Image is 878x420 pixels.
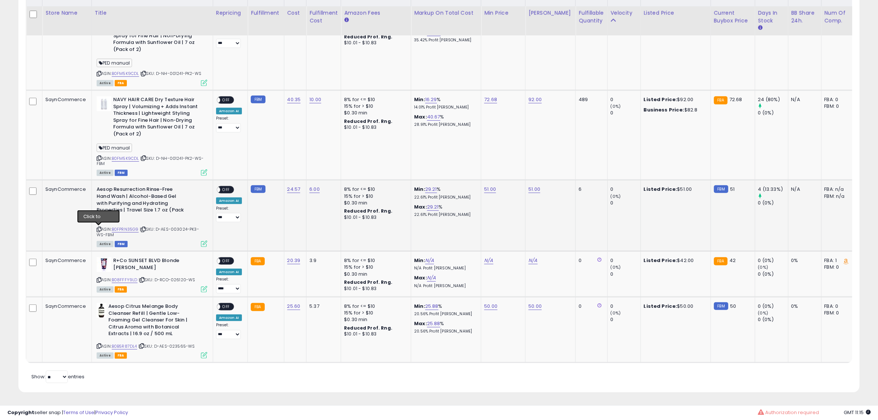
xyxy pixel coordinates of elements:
b: Business Price: [644,106,684,113]
div: 8% for <= $10 [344,96,405,103]
div: 489 [579,96,601,103]
div: 0 [611,316,641,323]
div: 3.9 [309,257,335,264]
p: 22.61% Profit [PERSON_NAME] [414,195,475,200]
span: Show: entries [31,373,84,380]
div: $10.01 - $10.83 [344,331,405,337]
div: Velocity [611,9,638,17]
img: 31j49Llf8uL._SL40_.jpg [97,303,107,318]
th: The percentage added to the cost of goods (COGS) that forms the calculator for Min & Max prices. [411,6,481,35]
div: 0 (0%) [758,316,788,323]
div: % [414,320,475,334]
a: 25.60 [287,303,301,310]
b: Listed Price: [644,257,677,264]
a: B0FPRN35G9 [112,226,139,233]
b: Reduced Prof. Rng. [344,325,392,331]
div: $0.30 min [344,200,405,206]
div: 0 (0%) [758,200,788,206]
div: % [414,303,475,317]
span: FBA [115,352,127,359]
div: $0.30 min [344,316,405,323]
div: [PERSON_NAME] [528,9,572,17]
div: Markup on Total Cost [414,9,478,17]
small: Days In Stock. [758,25,763,31]
p: 28.91% Profit [PERSON_NAME] [414,122,475,127]
span: 51 [730,186,735,193]
div: BB Share 24h. [791,9,818,25]
div: ASIN: [97,257,207,292]
div: Store Name [45,9,89,17]
div: 0 [579,303,601,310]
div: 0 (0%) [758,110,788,116]
div: FBM: 0 [825,264,849,271]
small: (0%) [758,310,768,316]
div: FBM: n/a [825,193,849,200]
b: Listed Price: [644,303,677,310]
div: N/A [791,186,816,193]
a: 40.35 [287,96,301,103]
b: R+Co SUNSET BLVD Blonde [PERSON_NAME] [113,257,203,273]
b: Min: [414,186,425,193]
div: 0 [611,200,641,206]
div: 0 [611,257,641,264]
div: 0 [579,257,601,264]
a: 6.00 [309,186,320,193]
span: OFF [220,258,232,264]
a: 51.00 [484,186,496,193]
span: 42 [729,257,736,264]
span: All listings currently available for purchase on Amazon [97,80,114,86]
div: % [414,186,475,200]
a: 29.21 [427,203,439,211]
b: Reduced Prof. Rng. [344,34,392,40]
div: Amazon Fees [344,9,408,17]
small: FBA [251,303,264,311]
div: SaynCommerce [45,96,86,103]
small: FBM [714,185,728,193]
div: $82.8 [644,107,705,113]
div: seller snap | | [7,409,128,416]
a: 51.00 [528,186,540,193]
p: 14.01% Profit [PERSON_NAME] [414,105,475,110]
span: OFF [220,187,232,193]
b: Listed Price: [644,96,677,103]
span: All listings currently available for purchase on Amazon [97,241,114,247]
span: All listings currently available for purchase on Amazon [97,286,114,293]
div: SaynCommerce [45,257,86,264]
div: SaynCommerce [45,303,86,310]
div: % [414,96,475,110]
span: FBM [115,241,128,247]
small: (0%) [611,310,621,316]
div: % [414,114,475,127]
a: Terms of Use [63,409,94,416]
small: FBM [714,302,728,310]
b: Min: [414,257,425,264]
img: 41XNf3SDlXL._SL40_.jpg [97,96,111,111]
div: 8% for <= $10 [344,186,405,193]
a: N/A [528,257,537,264]
span: FBA [115,80,127,86]
a: 16.29 [425,96,437,103]
span: OFF [220,97,232,103]
div: Days In Stock [758,9,785,25]
small: (0%) [611,103,621,109]
div: % [414,204,475,217]
b: Max: [414,113,427,120]
span: | SKU: D-RCO-026120-WS [139,277,195,283]
div: Amazon AI [216,197,242,204]
div: FBA: 1 [825,257,849,264]
div: Preset: [216,116,242,132]
div: SaynCommerce [45,186,86,193]
a: 50.00 [484,303,497,310]
div: % [414,29,475,43]
span: | SKU: D-NH-001241-PK2-WS-FBM [97,155,204,166]
b: Reduced Prof. Rng. [344,279,392,285]
b: Min: [414,96,425,103]
div: 0 (0%) [758,303,788,310]
div: $51.00 [644,186,705,193]
div: N/A [791,96,816,103]
div: Repricing [216,9,244,17]
p: 20.56% Profit [PERSON_NAME] [414,329,475,334]
div: $50.00 [644,303,705,310]
div: 8% for <= $10 [344,303,405,310]
div: Amazon AI [216,269,242,275]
